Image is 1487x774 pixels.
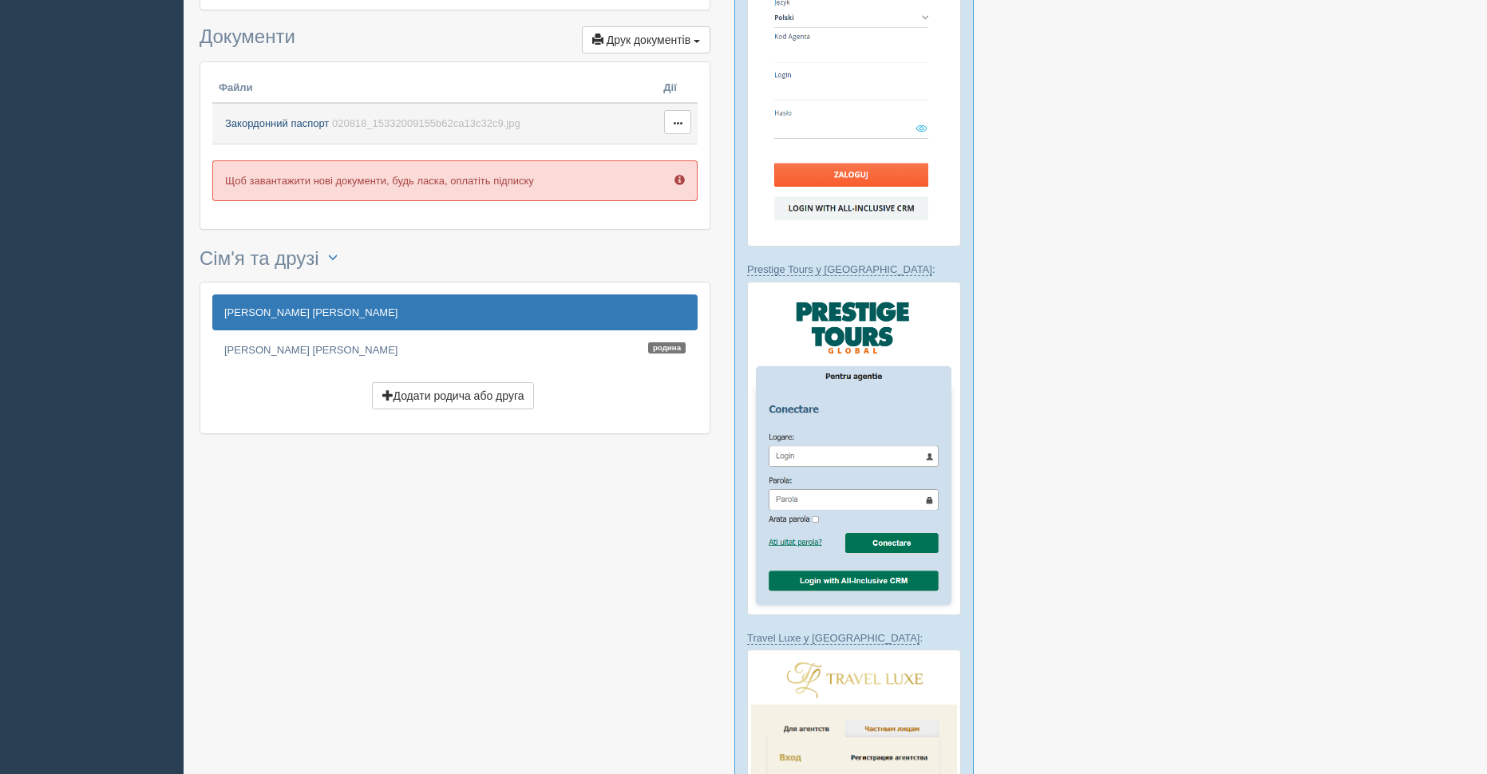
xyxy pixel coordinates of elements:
[219,110,651,138] a: Закордонний паспорт 020818_15332009155b62ca13c32c9.jpg
[372,382,535,409] button: Додати родича або друга
[212,160,698,201] p: Щоб завантажити нові документи, будь ласка, оплатіть підписку
[747,263,932,276] a: Prestige Tours у [GEOGRAPHIC_DATA]
[747,262,961,277] p: :
[212,332,698,367] a: [PERSON_NAME] [PERSON_NAME]Родина
[648,342,686,354] span: Родина
[607,34,690,46] span: Друк документів
[212,74,657,103] th: Файли
[582,26,710,53] button: Друк документів
[212,294,698,330] a: [PERSON_NAME] [PERSON_NAME]
[657,74,698,103] th: Дії
[332,117,520,129] span: 020818_15332009155b62ca13c32c9.jpg
[200,26,710,53] h3: Документи
[200,246,710,274] h3: Сім'я та друзі
[225,117,329,129] span: Закордонний паспорт
[747,282,961,615] img: prestige-tours-login-via-crm-for-travel-agents.png
[747,630,961,646] p: :
[747,632,919,645] a: Travel Luxe у [GEOGRAPHIC_DATA]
